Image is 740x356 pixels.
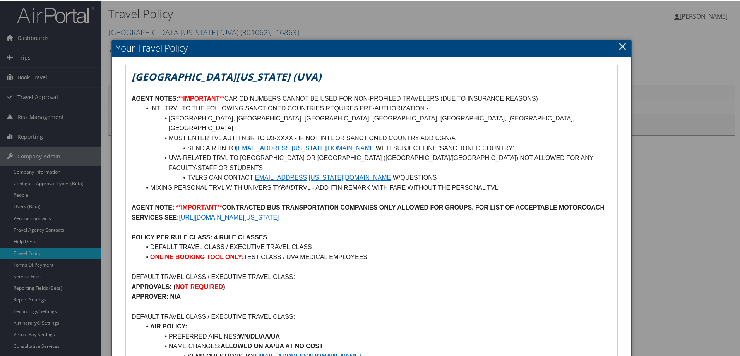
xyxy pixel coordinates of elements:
li: MIXING PERSONAL TRVL WITH UNIVERSITY TRVL - ADD ITIN REMARK WITH FARE WITHOUT THE PERSONAL TVL [141,182,612,192]
li: TVLRS CAN CONTACT W/QUESTIONS [141,172,612,182]
strong: ALLOWED ON AA/UA AT NO COST [221,342,323,349]
p: DEFAULT TRAVEL CLASS / EXECUTIVE TRAVEL CLASS: [132,311,612,321]
u: POLICY PER RULE CLASS: 4 RULE CLASSES [132,233,267,240]
li: INTL TRVL TO THE FOLLOWING SANCTIONED COUNTRIES REQUIRES PRE-AUTHORIZATION - [141,103,612,113]
strong: AGENT NOTES: [132,95,178,101]
li: PREFERRED AIRLINES: [141,331,612,341]
em: [GEOGRAPHIC_DATA][US_STATE] (UVA) [132,69,321,83]
h2: Your Travel Policy [112,39,631,56]
li: DEFAULT TRAVEL CLASS / EXECUTIVE TRAVEL CLASS [141,241,612,251]
li: UVA-RELATED TRVL TO [GEOGRAPHIC_DATA] OR [GEOGRAPHIC_DATA] ([GEOGRAPHIC_DATA]/[GEOGRAPHIC_DATA]) ... [141,152,612,172]
strong: AIR POLICY: [150,322,187,329]
a: [URL][DOMAIN_NAME][US_STATE] [179,213,279,220]
li: SEND AIRTIN TO WITH SUBJECT LINE ‘SANCTIONED COUNTRY’ [141,143,612,153]
li: [GEOGRAPHIC_DATA], [GEOGRAPHIC_DATA], [GEOGRAPHIC_DATA], [GEOGRAPHIC_DATA], [GEOGRAPHIC_DATA], [G... [141,113,612,132]
strong: ) [223,283,225,289]
strong: APPROVALS: ( [132,283,175,289]
strong: CONTRACTED BUS TRANSPORTATION COMPANIES ONLY ALLOWED FOR GROUPS. FOR LIST OF ACCEPTABLE MOTORCOAC... [132,203,606,220]
strong: ONLINE BOOKING TOOL ONLY: [150,253,243,260]
p: CAR CD NUMBERS CANNOT BE USED FOR NON-PROFILED TRAVELERS (DUE TO INSURANCE REASONS) [132,93,612,103]
p: DEFAULT TRAVEL CLASS / EXECUTIVE TRAVEL CLASS: [132,271,612,281]
li: MUST ENTER TVL AUTH NBR TO U3-XXXX - IF NOT INTL OR SANCTIONED COUNTRY ADD U3-N/A [141,132,612,143]
li: TEST CLASS / UVA MEDICAL EMPLOYEES [141,251,612,261]
em: PAID [281,184,295,190]
strong: APPROVER: N/A [132,292,181,299]
strong: NOT REQUIRED [175,283,223,289]
li: NAME CHANGES: [141,341,612,351]
a: [EMAIL_ADDRESS][US_STATE][DOMAIN_NAME] [236,144,375,151]
a: Close [618,38,627,53]
strong: AGENT NOTE: [132,203,174,210]
a: [EMAIL_ADDRESS][US_STATE][DOMAIN_NAME] [253,174,392,180]
strong: WN/DL/AA/UA [238,332,280,339]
